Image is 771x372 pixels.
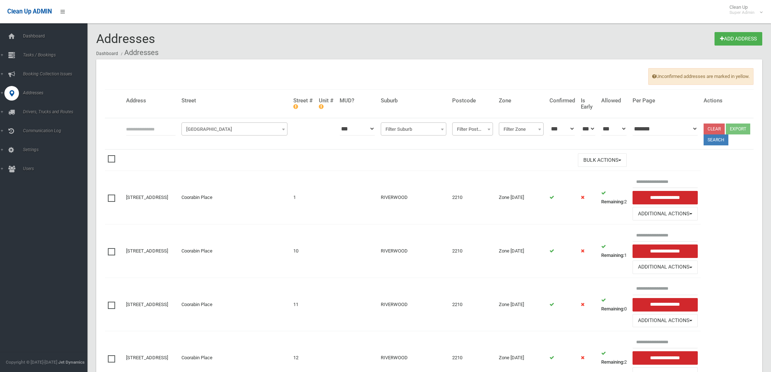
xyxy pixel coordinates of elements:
td: 11 [290,278,316,331]
td: 2 [598,171,630,224]
span: Clean Up [726,4,762,15]
td: RIVERWOOD [378,224,449,278]
strong: Remaining: [601,359,624,365]
td: 10 [290,224,316,278]
span: Filter Zone [499,122,544,136]
strong: Remaining: [601,306,624,312]
a: Clear [704,124,725,134]
td: 2210 [449,224,496,278]
a: Add Address [715,32,762,46]
h4: Actions [704,98,751,104]
td: Zone [DATE] [496,171,547,224]
h4: Postcode [452,98,493,104]
td: Zone [DATE] [496,224,547,278]
strong: Jet Dynamics [58,360,85,365]
button: Additional Actions [633,314,698,328]
button: Additional Actions [633,261,698,274]
span: Filter Postcode [454,124,491,134]
a: [STREET_ADDRESS] [126,195,168,200]
a: [STREET_ADDRESS] [126,355,168,360]
h4: Street # [293,98,313,110]
span: Booking Collection Issues [21,71,94,77]
span: Clean Up ADMIN [7,8,52,15]
span: Filter Street [181,122,287,136]
span: Filter Zone [501,124,542,134]
span: Drivers, Trucks and Routes [21,109,94,114]
strong: Remaining: [601,252,624,258]
span: Addresses [96,31,155,46]
button: Additional Actions [633,207,698,220]
strong: Remaining: [601,199,624,204]
td: 0 [598,278,630,331]
span: Addresses [21,90,94,95]
h4: Suburb [381,98,446,104]
small: Super Admin [729,10,755,15]
td: RIVERWOOD [378,171,449,224]
button: Bulk Actions [578,153,627,167]
button: Export [726,124,750,134]
td: Coorabin Place [179,171,290,224]
h4: MUD? [340,98,375,104]
h4: Per Page [633,98,698,104]
span: Settings [21,147,94,152]
button: Search [704,134,728,145]
span: Tasks / Bookings [21,52,94,58]
span: Unconfirmed addresses are marked in yellow. [648,68,754,85]
td: 2210 [449,171,496,224]
span: Copyright © [DATE]-[DATE] [6,360,57,365]
span: Communication Log [21,128,94,133]
a: [STREET_ADDRESS] [126,302,168,307]
td: Coorabin Place [179,224,290,278]
a: Dashboard [96,51,118,56]
h4: Street [181,98,287,104]
span: Filter Suburb [383,124,445,134]
td: 1 [598,224,630,278]
h4: Is Early [581,98,595,110]
span: Filter Street [183,124,286,134]
h4: Address [126,98,176,104]
h4: Unit # [319,98,334,110]
span: Filter Suburb [381,122,446,136]
span: Dashboard [21,34,94,39]
span: Filter Postcode [452,122,493,136]
li: Addresses [119,46,158,59]
h4: Confirmed [549,98,575,104]
td: Zone [DATE] [496,278,547,331]
td: RIVERWOOD [378,278,449,331]
td: 1 [290,171,316,224]
h4: Allowed [601,98,627,104]
td: 2210 [449,278,496,331]
span: Users [21,166,94,171]
td: Coorabin Place [179,278,290,331]
h4: Zone [499,98,544,104]
a: [STREET_ADDRESS] [126,248,168,254]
